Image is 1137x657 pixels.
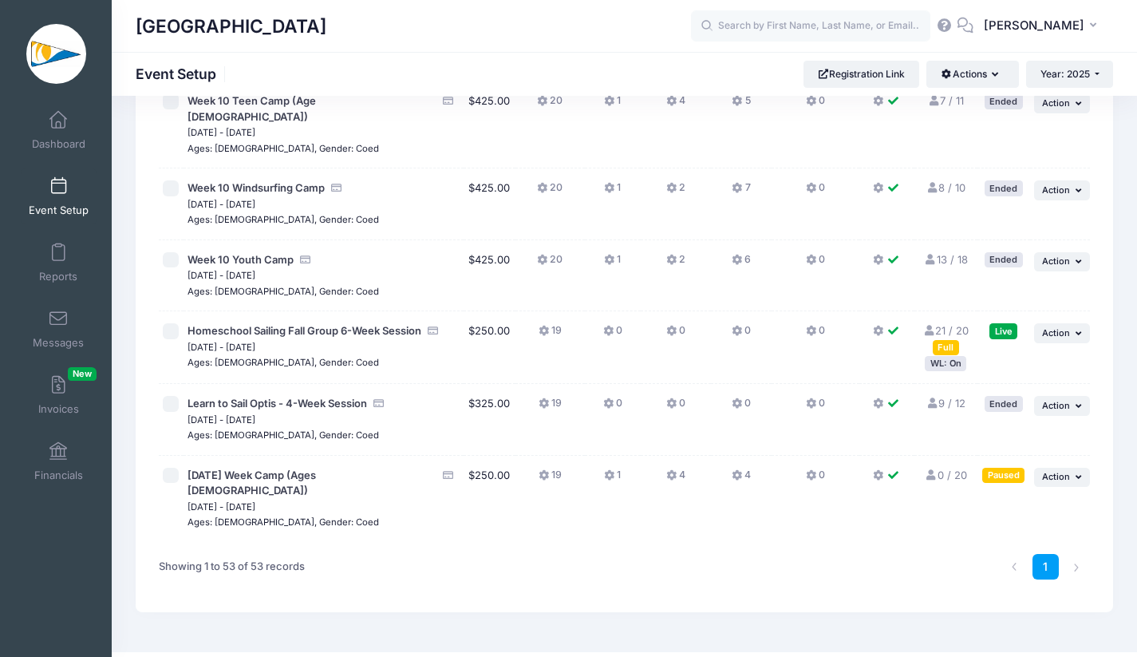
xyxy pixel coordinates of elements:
span: Homeschool Sailing Fall Group 6-Week Session [188,324,421,337]
span: Action [1042,400,1070,411]
small: [DATE] - [DATE] [188,270,255,281]
button: 20 [537,252,563,275]
button: 2 [666,252,685,275]
a: 21 / 20 Full [922,324,969,353]
small: [DATE] - [DATE] [188,199,255,210]
div: Ended [985,252,1023,267]
a: Registration Link [803,61,919,88]
small: [DATE] - [DATE] [188,127,255,138]
div: Live [989,323,1017,338]
span: Dashboard [32,137,85,151]
button: 7 [732,180,750,204]
span: Year: 2025 [1040,68,1090,80]
i: Accepting Credit Card Payments [427,326,440,336]
td: $250.00 [464,311,515,384]
button: 19 [539,323,562,346]
a: Reports [21,235,97,291]
button: 0 [806,396,825,419]
span: Reports [39,270,77,283]
i: Accepting Credit Card Payments [299,255,312,265]
button: 0 [806,468,825,491]
button: 4 [732,468,751,491]
button: 0 [666,323,685,346]
div: Paused [982,468,1024,483]
a: 1 [1032,554,1059,580]
span: [PERSON_NAME] [984,17,1084,34]
button: 6 [732,252,751,275]
a: 0 / 20 [925,469,967,481]
button: Actions [926,61,1018,88]
a: 13 / 18 [924,253,968,266]
div: Ended [985,180,1023,196]
div: Ended [985,396,1023,411]
button: [PERSON_NAME] [973,8,1113,45]
td: $425.00 [464,168,515,240]
img: Clearwater Community Sailing Center [26,24,86,84]
i: Accepting Credit Card Payments [330,183,343,193]
button: 0 [603,323,622,346]
span: Week 10 Teen Camp (Age [DEMOGRAPHIC_DATA]) [188,94,316,123]
span: Messages [33,336,84,350]
a: Event Setup [21,168,97,224]
td: $425.00 [464,240,515,312]
td: $250.00 [464,456,515,542]
button: 19 [539,396,562,419]
td: $325.00 [464,384,515,456]
h1: [GEOGRAPHIC_DATA] [136,8,326,45]
button: Action [1034,323,1090,342]
a: Financials [21,433,97,489]
small: [DATE] - [DATE] [188,414,255,425]
span: [DATE] Week Camp (Ages [DEMOGRAPHIC_DATA]) [188,469,316,497]
button: 0 [603,396,622,419]
button: 19 [539,468,562,491]
button: Action [1034,180,1090,200]
span: Action [1042,471,1070,482]
div: WL: On [925,356,966,371]
a: Messages [21,301,97,357]
button: Year: 2025 [1026,61,1113,88]
button: 0 [732,323,751,346]
td: $425.00 [464,81,515,168]
small: Ages: [DEMOGRAPHIC_DATA], Gender: Coed [188,143,379,154]
small: Ages: [DEMOGRAPHIC_DATA], Gender: Coed [188,214,379,225]
small: Ages: [DEMOGRAPHIC_DATA], Gender: Coed [188,429,379,441]
button: 1 [604,468,621,491]
div: Showing 1 to 53 of 53 records [159,548,305,585]
i: Accepting Credit Card Payments [373,398,385,409]
small: Ages: [DEMOGRAPHIC_DATA], Gender: Coed [188,286,379,297]
input: Search by First Name, Last Name, or Email... [691,10,930,42]
span: Invoices [38,402,79,416]
i: Accepting Credit Card Payments [441,470,454,481]
button: 1 [604,252,621,275]
h1: Event Setup [136,65,230,82]
small: [DATE] - [DATE] [188,501,255,513]
button: 0 [806,323,825,346]
span: Financials [34,469,83,482]
span: Learn to Sail Optis - 4-Week Session [188,397,367,410]
a: 7 / 11 [927,94,964,107]
span: Action [1042,255,1070,267]
button: Action [1034,93,1090,113]
button: 2 [666,180,685,204]
button: Action [1034,396,1090,415]
small: [DATE] - [DATE] [188,342,255,353]
span: Event Setup [29,204,89,217]
a: 8 / 10 [926,181,965,194]
button: Action [1034,468,1090,487]
a: 9 / 12 [926,397,965,410]
small: Ages: [DEMOGRAPHIC_DATA], Gender: Coed [188,357,379,368]
span: Week 10 Youth Camp [188,253,294,266]
button: 0 [732,396,751,419]
button: 5 [732,93,750,117]
span: Action [1042,184,1070,196]
button: 20 [537,93,563,117]
button: 0 [806,93,825,117]
span: Action [1042,97,1070,109]
button: 1 [604,180,621,204]
button: 0 [806,252,825,275]
button: Action [1034,252,1090,271]
span: New [68,367,97,381]
button: 0 [666,396,685,419]
button: 0 [806,180,825,204]
div: Ended [985,93,1023,109]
